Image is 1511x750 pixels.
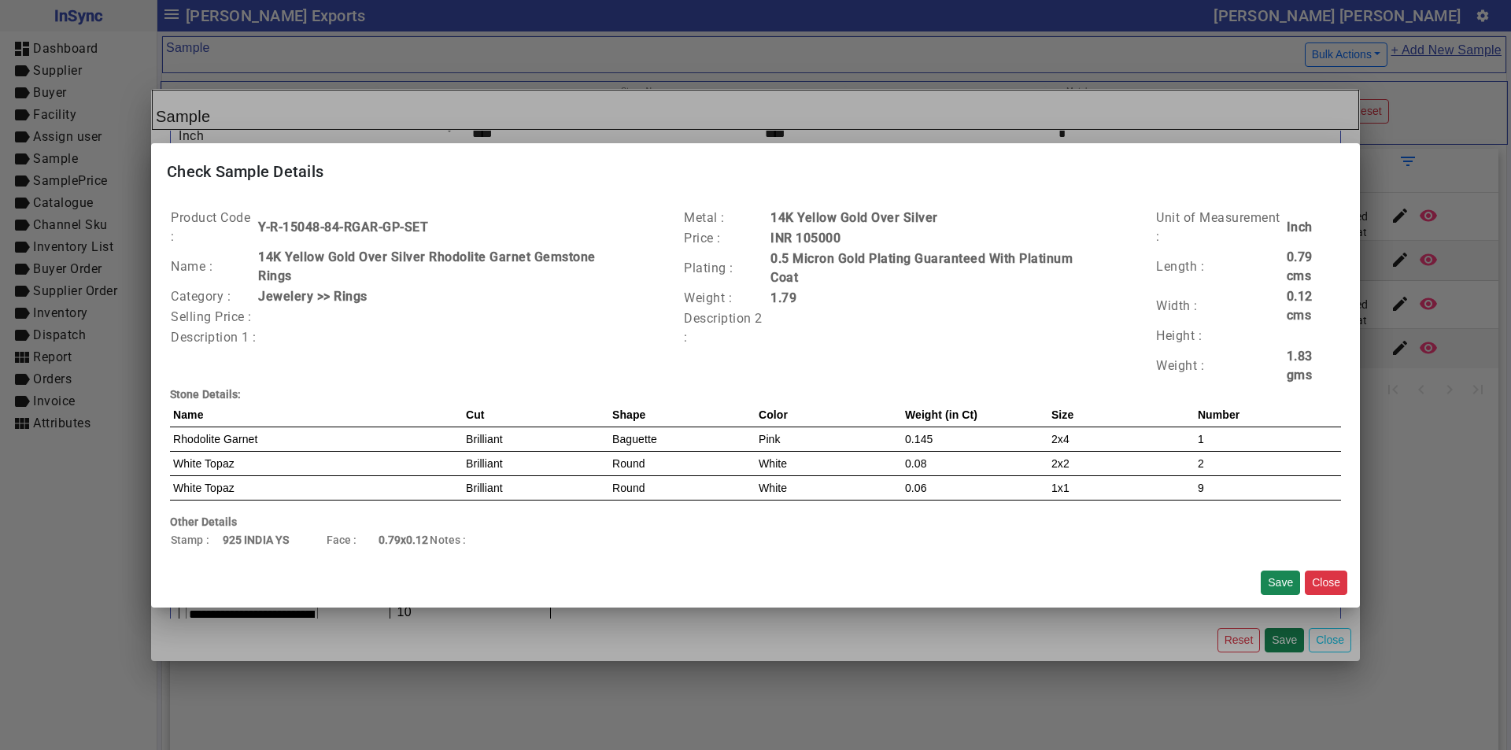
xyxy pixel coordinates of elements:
[770,251,1073,285] b: 0.5 Micron Gold Plating Guaranteed With Platinum Coat
[609,475,755,500] td: Round
[1287,349,1313,382] b: 1.83 gms
[1155,346,1286,386] td: Weight :
[170,327,257,348] td: Description 1 :
[258,289,368,304] b: Jewelery >> Rings
[170,515,237,528] b: Other Details
[170,286,257,307] td: Category :
[1195,403,1341,427] th: Number
[1287,220,1313,235] b: Inch
[170,307,257,327] td: Selling Price :
[683,288,770,308] td: Weight :
[1261,571,1300,595] button: Save
[170,208,257,247] td: Product Code :
[609,427,755,451] td: Baguette
[463,475,609,500] td: Brilliant
[1195,475,1341,500] td: 9
[683,228,770,249] td: Price :
[170,427,463,451] td: Rhodolite Garnet
[429,530,481,549] td: Notes :
[755,451,902,475] td: White
[463,427,609,451] td: Brilliant
[770,231,840,246] b: INR 105000
[770,210,938,225] b: 14K Yellow Gold Over Silver
[170,247,257,286] td: Name :
[609,403,755,427] th: Shape
[683,208,770,228] td: Metal :
[223,534,289,546] b: 925 INDIA YS
[1287,249,1313,283] b: 0.79 cms
[1048,475,1195,500] td: 1x1
[463,451,609,475] td: Brilliant
[463,403,609,427] th: Cut
[1048,427,1195,451] td: 2x4
[151,143,1360,200] mat-card-title: Check Sample Details
[609,451,755,475] td: Round
[902,475,1048,500] td: 0.06
[1305,571,1347,595] button: Close
[1287,289,1313,323] b: 0.12 cms
[170,388,241,401] b: Stone Details:
[1195,427,1341,451] td: 1
[683,308,770,348] td: Description 2 :
[1195,451,1341,475] td: 2
[1155,208,1286,247] td: Unit of Measurement :
[755,403,902,427] th: Color
[770,290,796,305] b: 1.79
[170,451,463,475] td: White Topaz
[902,451,1048,475] td: 0.08
[326,530,378,549] td: Face :
[1048,451,1195,475] td: 2x2
[902,403,1048,427] th: Weight (in Ct)
[170,530,222,549] td: Stamp :
[1155,247,1286,286] td: Length :
[258,220,428,235] b: Y-R-15048-84-RGAR-GP-SET
[170,403,463,427] th: Name
[170,475,463,500] td: White Topaz
[1048,403,1195,427] th: Size
[379,534,429,546] b: 0.79x0.12
[683,249,770,288] td: Plating :
[258,249,596,283] b: 14K Yellow Gold Over Silver Rhodolite Garnet Gemstone Rings
[1155,326,1286,346] td: Height :
[755,475,902,500] td: White
[902,427,1048,451] td: 0.145
[1155,286,1286,326] td: Width :
[755,427,902,451] td: Pink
